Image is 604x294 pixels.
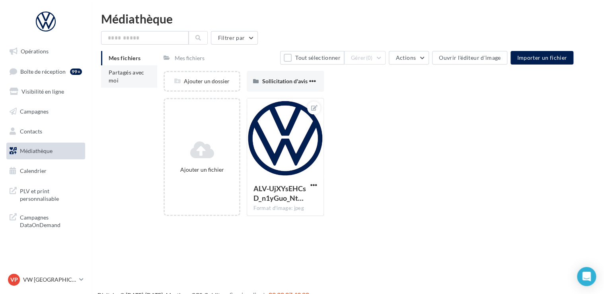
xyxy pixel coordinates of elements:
span: PLV et print personnalisable [20,186,82,203]
span: Sollicitation d'avis [262,78,307,84]
a: Boîte de réception99+ [5,63,87,80]
span: Partagés avec moi [109,69,144,84]
span: Visibilité en ligne [21,88,64,95]
span: Campagnes DataOnDemand [20,212,82,229]
span: (0) [366,55,373,61]
span: Contacts [20,127,42,134]
a: Calendrier [5,163,87,179]
a: Campagnes [5,103,87,120]
a: Médiathèque [5,143,87,159]
div: Médiathèque [101,13,594,25]
p: VW [GEOGRAPHIC_DATA] 13 [23,276,76,284]
span: Boîte de réception [20,68,66,74]
a: Campagnes DataOnDemand [5,209,87,232]
button: Importer un fichier [510,51,573,65]
div: 99+ [70,69,82,75]
span: ALV-UjXYsEHCsD_n1yGuo_NtE1wLW2BVHzVJaodB2oYpCrI6W4PwNmay [253,184,306,202]
span: Importer un fichier [517,54,567,61]
button: Ouvrir l'éditeur d'image [432,51,507,65]
div: Ajouter un dossier [165,77,239,85]
span: Actions [396,54,415,61]
div: Open Intercom Messenger [577,267,596,286]
button: Filtrer par [211,31,258,45]
span: VP [10,276,18,284]
span: Mes fichiers [109,55,140,61]
a: VP VW [GEOGRAPHIC_DATA] 13 [6,272,85,287]
span: Calendrier [20,167,47,174]
span: Campagnes [20,108,49,115]
a: Contacts [5,123,87,140]
div: Mes fichiers [175,54,205,62]
div: Ajouter un fichier [168,166,236,174]
button: Gérer(0) [344,51,386,65]
span: Opérations [21,48,49,55]
span: Médiathèque [20,147,53,154]
a: Visibilité en ligne [5,83,87,100]
button: Actions [389,51,429,65]
a: PLV et print personnalisable [5,182,87,206]
button: Tout sélectionner [280,51,344,65]
div: Format d'image: jpeg [253,205,317,212]
a: Opérations [5,43,87,60]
